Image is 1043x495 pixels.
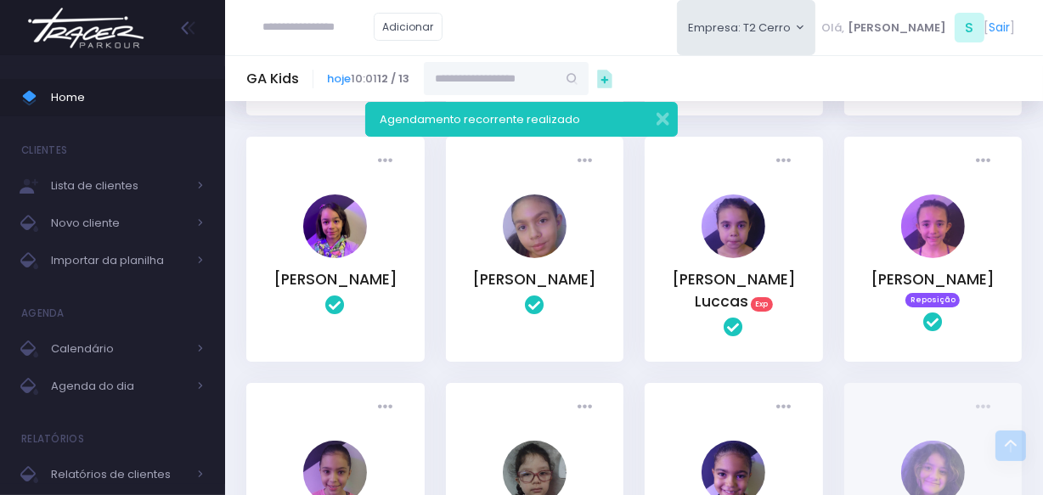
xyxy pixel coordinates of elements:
[303,246,367,262] a: MARIAH VITKOVSKY
[51,175,187,197] span: Lista de clientes
[21,296,65,330] h4: Agenda
[328,70,410,87] span: 10:01
[848,20,946,37] span: [PERSON_NAME]
[51,375,187,397] span: Agenda do dia
[378,70,410,87] strong: 12 / 13
[273,269,397,290] a: [PERSON_NAME]
[328,70,352,87] a: hoje
[815,8,1022,47] div: [ ]
[751,297,773,312] span: Exp
[380,111,580,127] span: Agendamento recorrente realizado
[822,20,845,37] span: Olá,
[51,338,187,360] span: Calendário
[51,212,187,234] span: Novo cliente
[901,246,965,262] a: Leticia Campos
[51,464,187,486] span: Relatórios de clientes
[702,246,765,262] a: Alice Goulart Luccas
[21,133,67,167] h4: Clientes
[989,19,1011,37] a: Sair
[503,194,567,258] img: Alice Borges Ribeiro
[21,422,84,456] h4: Relatórios
[246,70,299,87] h5: GA Kids
[374,13,443,41] a: Adicionar
[303,194,367,258] img: MARIAH VITKOVSKY
[702,194,765,258] img: Alice Goulart Luccas
[955,13,984,42] span: S
[51,87,204,109] span: Home
[871,269,995,290] a: [PERSON_NAME]
[672,269,796,312] a: [PERSON_NAME] Luccas
[503,246,567,262] a: Alice Borges Ribeiro
[51,250,187,272] span: Importar da planilha
[905,293,960,308] span: Reposição
[472,269,596,290] a: [PERSON_NAME]
[901,194,965,258] img: Leticia Campos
